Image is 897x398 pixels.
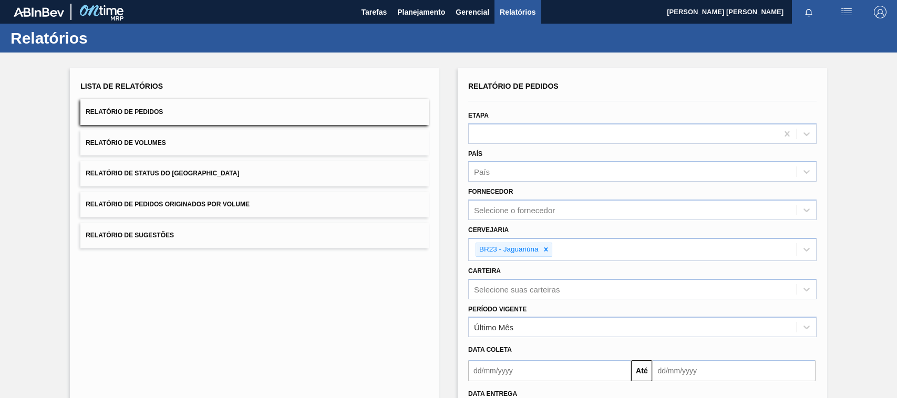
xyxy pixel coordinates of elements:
[86,170,239,177] span: Relatório de Status do [GEOGRAPHIC_DATA]
[80,192,429,217] button: Relatório de Pedidos Originados por Volume
[80,161,429,186] button: Relatório de Status do [GEOGRAPHIC_DATA]
[11,32,197,44] h1: Relatórios
[80,82,163,90] span: Lista de Relatórios
[468,267,501,275] label: Carteira
[652,360,815,381] input: dd/mm/yyyy
[840,6,853,18] img: userActions
[86,139,166,146] span: Relatório de Volumes
[468,188,513,195] label: Fornecedor
[474,323,513,332] div: Último Mês
[86,108,163,116] span: Relatório de Pedidos
[456,6,489,18] span: Gerencial
[14,7,64,17] img: TNhmsLtSVTkK8tSr43FrP2fwEKptu5GPRR3wAAAABJRU5ErkJggg==
[874,6,886,18] img: Logout
[474,167,490,176] div: País
[468,390,517,397] span: Data entrega
[631,360,652,381] button: Até
[468,306,527,313] label: Período Vigente
[476,243,540,256] div: BR23 - Jaguariúna
[80,130,429,156] button: Relatório de Volumes
[361,6,387,18] span: Tarefas
[474,285,560,294] div: Selecione suas carteiras
[397,6,445,18] span: Planejamento
[468,360,631,381] input: dd/mm/yyyy
[468,226,509,234] label: Cervejaria
[468,346,512,353] span: Data coleta
[468,82,559,90] span: Relatório de Pedidos
[468,150,482,158] label: País
[86,201,250,208] span: Relatório de Pedidos Originados por Volume
[792,5,826,19] button: Notificações
[468,112,489,119] label: Etapa
[86,232,174,239] span: Relatório de Sugestões
[500,6,535,18] span: Relatórios
[80,223,429,248] button: Relatório de Sugestões
[474,206,555,215] div: Selecione o fornecedor
[80,99,429,125] button: Relatório de Pedidos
